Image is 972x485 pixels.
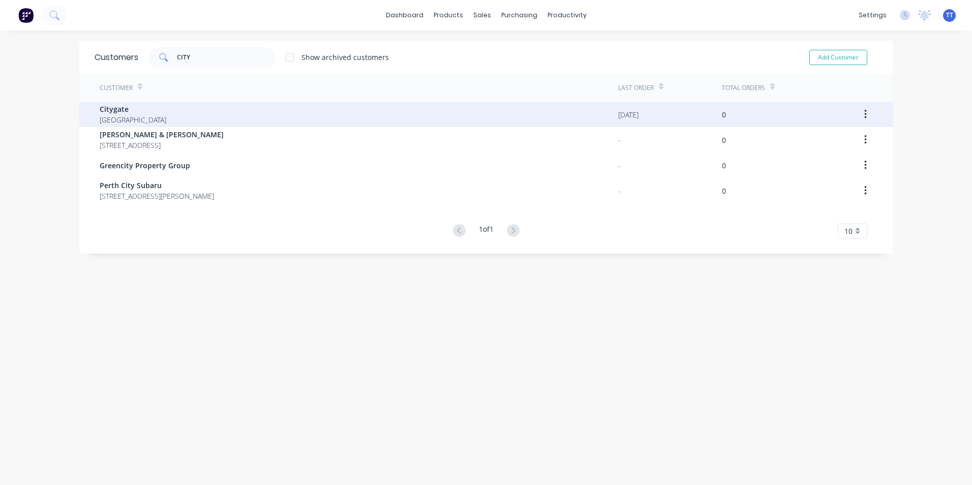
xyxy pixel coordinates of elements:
[618,135,621,145] div: -
[722,109,726,120] div: 0
[722,160,726,171] div: 0
[722,186,726,196] div: 0
[429,8,468,23] div: products
[301,52,389,63] div: Show archived customers
[542,8,592,23] div: productivity
[100,104,166,114] span: Citygate
[177,47,276,68] input: Search customers...
[100,180,214,191] span: Perth City Subaru
[100,191,214,201] span: [STREET_ADDRESS][PERSON_NAME]
[468,8,496,23] div: sales
[722,83,765,93] div: Total Orders
[100,129,224,140] span: [PERSON_NAME] & [PERSON_NAME]
[618,83,654,93] div: Last Order
[100,160,190,171] span: Greencity Property Group
[100,140,224,150] span: [STREET_ADDRESS]
[618,186,621,196] div: -
[381,8,429,23] a: dashboard
[95,51,138,64] div: Customers
[100,114,166,125] span: [GEOGRAPHIC_DATA]
[479,224,494,238] div: 1 of 1
[618,109,639,120] div: [DATE]
[946,11,953,20] span: TT
[618,160,621,171] div: -
[809,50,867,65] button: Add Customer
[100,83,133,93] div: Customer
[496,8,542,23] div: purchasing
[844,226,853,236] span: 10
[722,135,726,145] div: 0
[854,8,892,23] div: settings
[18,8,34,23] img: Factory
